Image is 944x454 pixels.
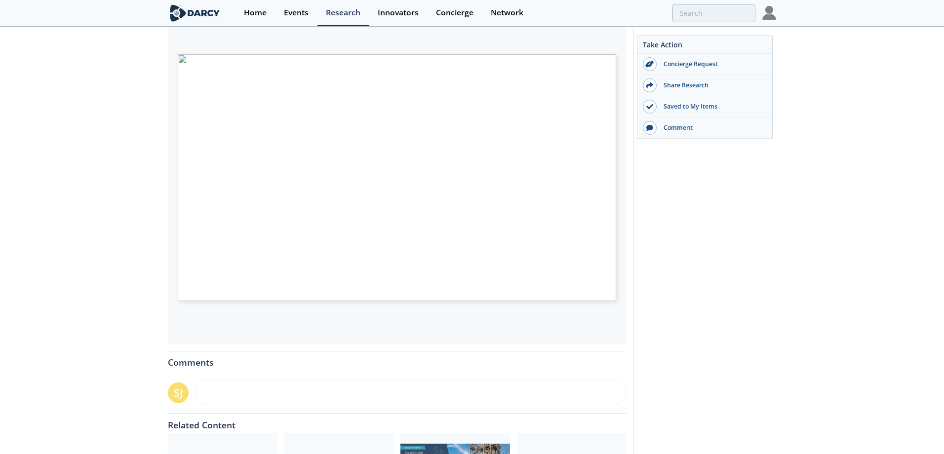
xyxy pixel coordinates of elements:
img: logo-wide.svg [168,4,222,22]
img: Profile [762,6,776,20]
div: Concierge Request [657,60,767,69]
div: Related Content [168,414,626,430]
div: Concierge [436,9,473,17]
div: Take Action [637,39,772,54]
div: Research [326,9,360,17]
input: Advanced Search [672,4,755,22]
div: Home [244,9,267,17]
div: Comment [657,123,767,132]
div: Network [491,9,523,17]
div: Share Research [657,81,767,90]
div: Events [284,9,309,17]
div: Comments [168,351,626,367]
div: Innovators [378,9,419,17]
div: SJ [168,382,189,403]
div: Saved to My Items [657,102,767,111]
